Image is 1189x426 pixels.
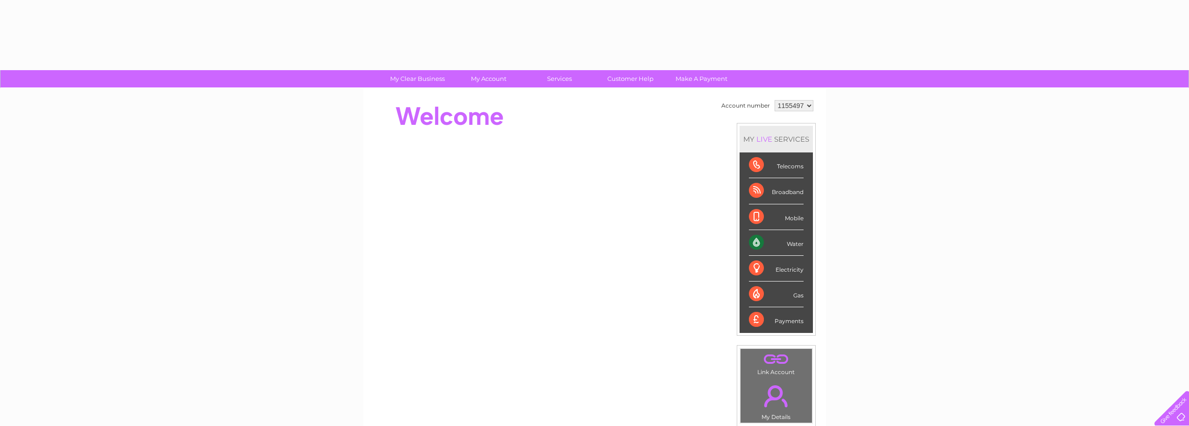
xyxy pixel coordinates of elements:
a: My Clear Business [379,70,456,87]
div: MY SERVICES [740,126,813,152]
div: Gas [749,282,804,307]
div: Electricity [749,256,804,282]
a: . [743,351,810,368]
a: . [743,380,810,412]
a: Make A Payment [663,70,740,87]
div: Water [749,230,804,256]
td: Account number [719,98,772,114]
div: LIVE [755,135,774,144]
a: Services [521,70,598,87]
div: Broadband [749,178,804,204]
td: Link Account [740,348,812,378]
td: My Details [740,377,812,423]
div: Mobile [749,204,804,230]
div: Payments [749,307,804,332]
a: Customer Help [592,70,669,87]
a: My Account [450,70,527,87]
div: Telecoms [749,152,804,178]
